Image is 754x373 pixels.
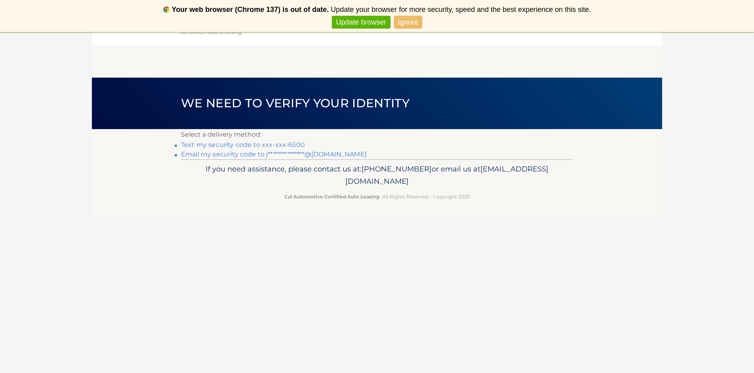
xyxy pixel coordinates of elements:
[186,192,568,201] p: - All Rights Reserved - Copyright 2025
[172,6,329,13] b: Your web browser (Chrome 137) is out of date.
[362,164,432,173] span: [PHONE_NUMBER]
[181,129,573,140] p: Select a delivery method:
[186,163,568,188] p: If you need assistance, please contact us at: or email us at
[332,16,390,29] a: Update browser
[331,6,591,13] span: Update your browser for more security, speed and the best experience on this site.
[284,194,379,200] strong: Cal Automotive Certified Auto Leasing
[181,96,409,110] span: We need to verify your identity
[394,16,422,29] a: Ignore
[181,141,305,148] a: Text my security code to xxx-xxx-6500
